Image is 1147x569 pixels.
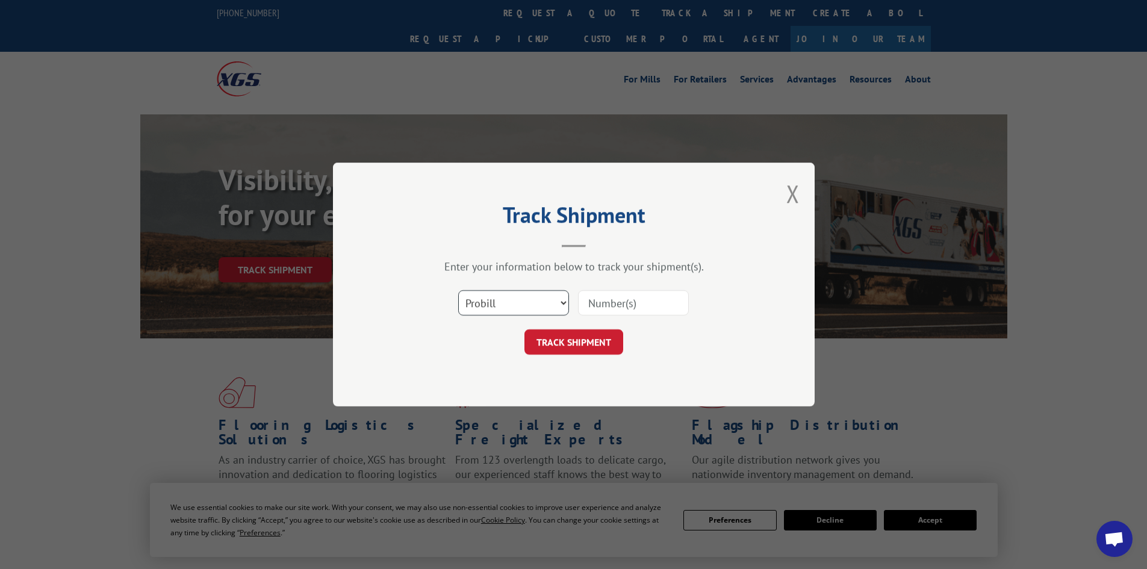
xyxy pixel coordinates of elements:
button: TRACK SHIPMENT [524,329,623,355]
div: Enter your information below to track your shipment(s). [393,260,754,273]
h2: Track Shipment [393,207,754,229]
div: Open chat [1096,521,1133,557]
input: Number(s) [578,290,689,316]
button: Close modal [786,178,800,210]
